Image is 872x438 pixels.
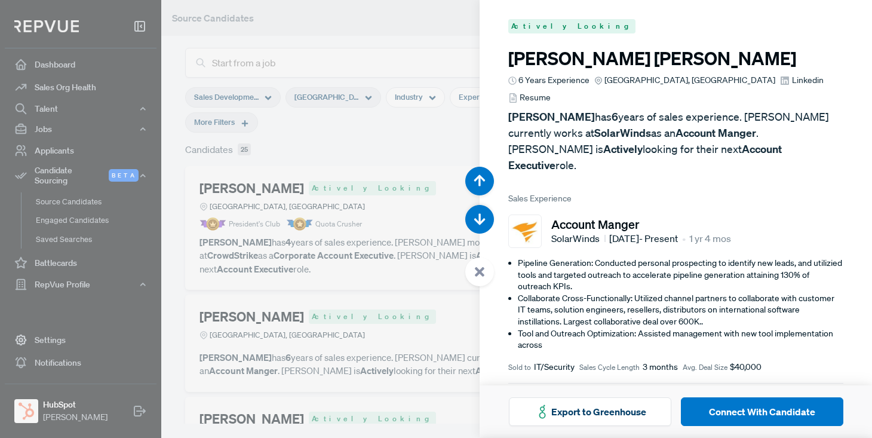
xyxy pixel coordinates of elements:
[509,397,671,426] button: Export to Greenhouse
[511,218,539,245] img: SolarWinds
[681,397,843,426] button: Connect With Candidate
[609,231,678,246] span: [DATE] - Present
[683,362,727,373] span: Avg. Deal Size
[604,74,775,87] span: [GEOGRAPHIC_DATA], [GEOGRAPHIC_DATA]
[508,362,531,373] span: Sold to
[612,110,618,124] strong: 6
[579,362,640,373] span: Sales Cycle Length
[518,258,843,293] li: Pipeline Generation: Conducted personal prospecting to identify new leads, and utilizied tools an...
[676,126,756,140] strong: Account Manger
[792,74,824,87] span: Linkedin
[508,110,595,124] strong: [PERSON_NAME]
[682,231,686,246] article: •
[508,109,843,173] p: has years of sales experience. [PERSON_NAME] currently works at as an . [PERSON_NAME] is looking ...
[603,142,643,156] strong: Actively
[518,74,589,87] span: 6 Years Experience
[730,361,762,373] span: $40,000
[520,91,551,104] span: Resume
[551,231,606,246] span: SolarWinds
[534,361,575,373] span: IT/Security
[518,328,843,351] li: Tool and Outreach Optimization: Assisted management with new tool implementation across
[689,231,731,246] span: 1 yr 4 mos
[508,48,843,69] h3: [PERSON_NAME] [PERSON_NAME]
[551,217,731,231] h5: Account Manger
[508,91,551,104] a: Resume
[508,19,635,33] span: Actively Looking
[643,361,678,373] span: 3 months
[518,293,843,328] li: Collaborate Cross-Functionally: Utilized channel partners to collaborate with customer IT teams, ...
[594,126,651,140] strong: SolarWinds
[780,74,823,87] a: Linkedin
[508,192,843,205] span: Sales Experience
